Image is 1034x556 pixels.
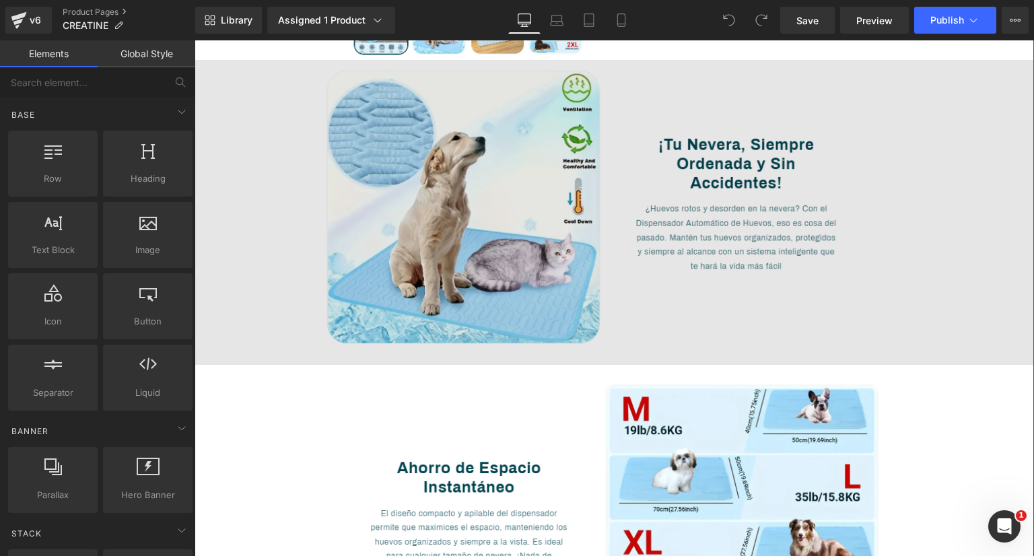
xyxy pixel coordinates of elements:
[12,488,94,502] span: Parallax
[988,510,1021,543] iframe: Intercom live chat
[107,314,188,328] span: Button
[195,7,262,34] a: New Library
[98,40,195,67] a: Global Style
[12,172,94,186] span: Row
[541,7,573,34] a: Laptop
[1016,510,1027,521] span: 1
[5,7,52,34] a: v6
[63,7,195,18] a: Product Pages
[12,243,94,257] span: Text Block
[605,7,637,34] a: Mobile
[27,11,44,29] div: v6
[796,13,819,28] span: Save
[107,172,188,186] span: Heading
[10,108,36,121] span: Base
[573,7,605,34] a: Tablet
[856,13,893,28] span: Preview
[12,314,94,328] span: Icon
[12,386,94,400] span: Separator
[107,488,188,502] span: Hero Banner
[508,7,541,34] a: Desktop
[914,7,996,34] button: Publish
[930,15,964,26] span: Publish
[840,7,909,34] a: Preview
[107,386,188,400] span: Liquid
[278,13,384,27] div: Assigned 1 Product
[221,14,252,26] span: Library
[10,527,43,540] span: Stack
[10,425,50,438] span: Banner
[1002,7,1029,34] button: More
[107,243,188,257] span: Image
[748,7,775,34] button: Redo
[63,20,108,31] span: CREATINE
[716,7,743,34] button: Undo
